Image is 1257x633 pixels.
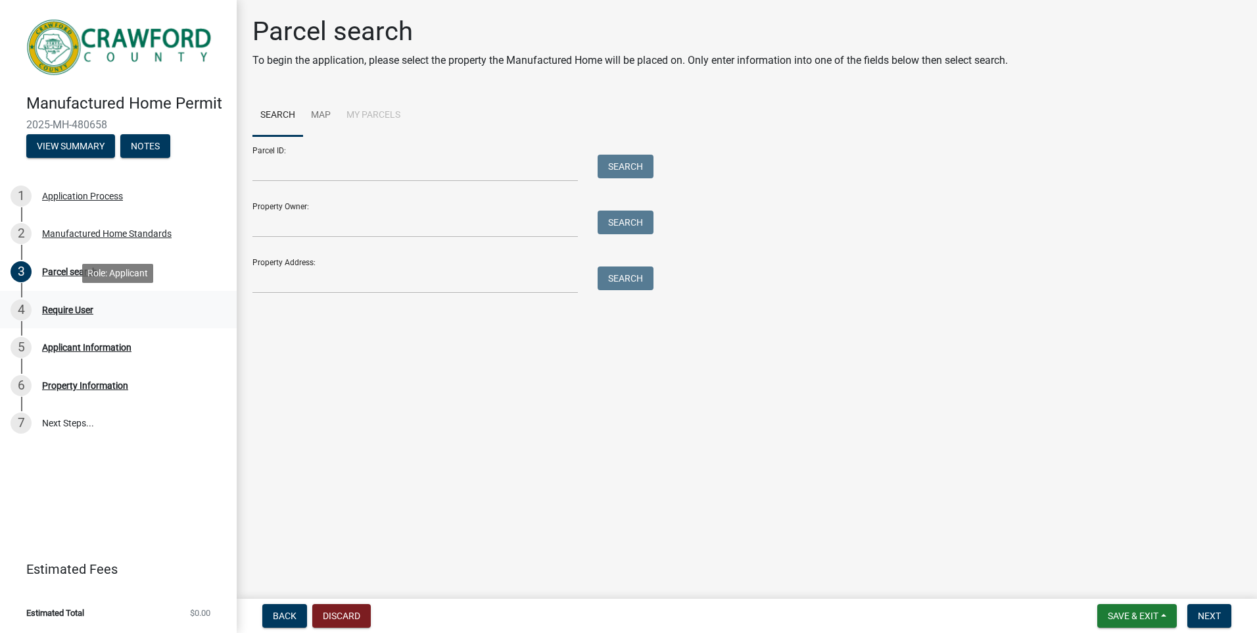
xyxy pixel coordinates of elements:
[190,609,210,617] span: $0.00
[11,337,32,358] div: 5
[262,604,307,628] button: Back
[598,155,653,178] button: Search
[1108,611,1158,621] span: Save & Exit
[11,223,32,244] div: 2
[273,611,296,621] span: Back
[11,556,216,582] a: Estimated Fees
[1097,604,1177,628] button: Save & Exit
[598,266,653,290] button: Search
[26,94,226,113] h4: Manufactured Home Permit
[26,134,115,158] button: View Summary
[598,211,653,234] button: Search
[252,95,303,137] a: Search
[26,141,115,152] wm-modal-confirm: Summary
[11,375,32,396] div: 6
[26,609,84,617] span: Estimated Total
[82,264,153,283] div: Role: Applicant
[1187,604,1231,628] button: Next
[11,261,32,282] div: 3
[11,413,32,434] div: 7
[1198,611,1221,621] span: Next
[42,229,172,238] div: Manufactured Home Standards
[26,118,210,131] span: 2025-MH-480658
[312,604,371,628] button: Discard
[120,134,170,158] button: Notes
[42,343,131,352] div: Applicant Information
[252,53,1008,68] p: To begin the application, please select the property the Manufactured Home will be placed on. Onl...
[42,267,97,276] div: Parcel search
[42,305,93,315] div: Require User
[42,381,128,390] div: Property Information
[120,141,170,152] wm-modal-confirm: Notes
[252,16,1008,47] h1: Parcel search
[42,191,123,201] div: Application Process
[303,95,339,137] a: Map
[26,14,216,80] img: Crawford County, Georgia
[11,186,32,207] div: 1
[11,299,32,320] div: 4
